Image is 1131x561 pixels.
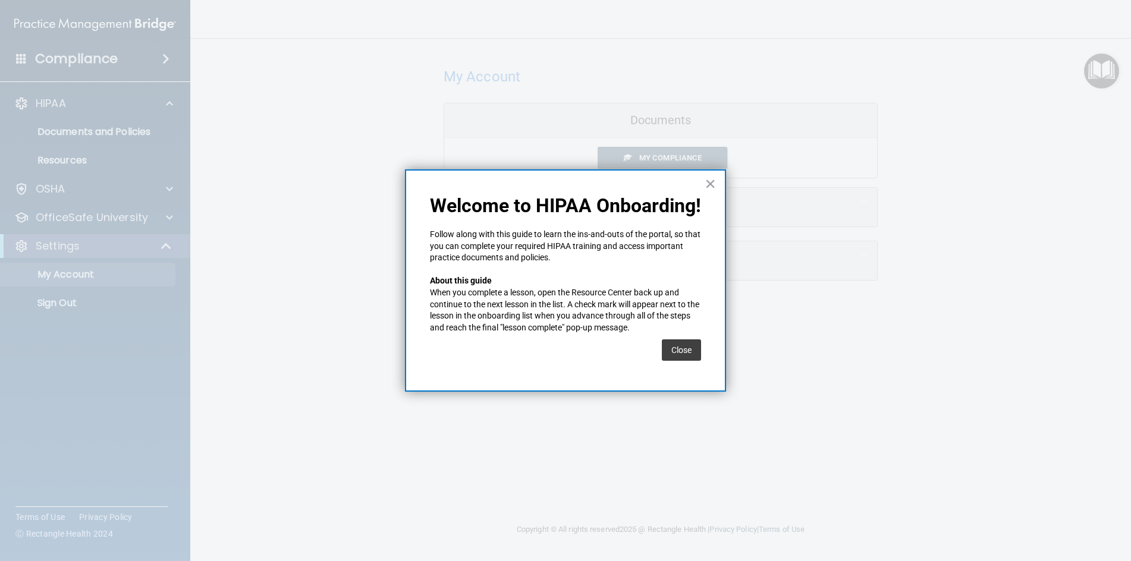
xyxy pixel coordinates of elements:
button: Close [662,339,701,361]
button: Close [705,174,716,193]
p: Follow along with this guide to learn the ins-and-outs of the portal, so that you can complete yo... [430,229,701,264]
p: When you complete a lesson, open the Resource Center back up and continue to the next lesson in t... [430,287,701,333]
p: Welcome to HIPAA Onboarding! [430,194,701,217]
iframe: Drift Widget Chat Controller [925,477,1117,524]
strong: About this guide [430,276,492,285]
